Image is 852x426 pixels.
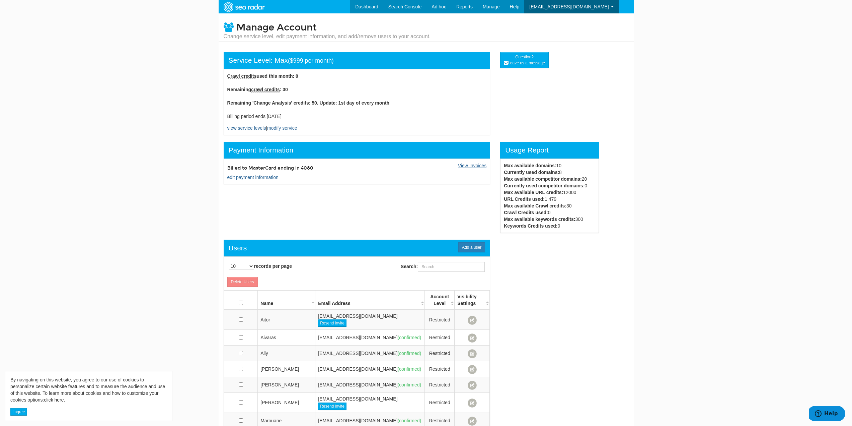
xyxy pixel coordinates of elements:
small: ($999 per month) [288,57,334,64]
span: [EMAIL_ADDRESS][DOMAIN_NAME] [529,4,609,9]
strong: Max available URL credits: [504,190,563,195]
a: Resend invite [318,319,346,327]
td: [EMAIL_ADDRESS][DOMAIN_NAME] [315,310,425,330]
td: Restricted [425,346,455,361]
span: Manage Account [236,22,317,33]
abbr: crawl credits [251,87,280,93]
span: (confirmed) [397,382,421,387]
label: Remaining : 30 [227,86,288,93]
a: View Invoices [458,163,486,168]
div: Usage Report [500,142,599,159]
label: used this month: 0 [227,73,298,79]
td: Restricted [425,361,455,377]
span: Manage User's domains [468,365,477,374]
strong: Crawl Credits used: [504,210,548,215]
a: edit payment information [227,175,279,180]
td: [EMAIL_ADDRESS][DOMAIN_NAME] [315,330,425,346]
strong: Currently used domains: [504,170,559,175]
span: (confirmed) [397,418,421,423]
label: records per page [229,263,292,269]
td: Ally [258,346,315,361]
a: click here [44,397,64,403]
th: Email Address: activate to sort column ascending [315,291,425,310]
strong: URL Credits used: [504,196,545,202]
label: Search: [401,262,485,272]
span: (confirmed) [397,366,421,372]
strong: Keywords Credits used: [504,223,557,229]
strong: Max available Crawl credits: [504,203,566,208]
a: Delete Users [227,277,258,287]
td: Aivaras [258,330,315,346]
span: Add a user [458,242,485,252]
span: Reports [456,4,473,9]
td: [PERSON_NAME] [258,393,315,413]
div: 10 8 20 0 12000 1,479 30 0 300 0 [499,162,600,229]
span: Manage User's domains [468,349,477,358]
span: (confirmed) [397,351,421,356]
a: Question? Leave us a message [500,52,549,68]
strong: Max available keywords credits: [504,217,575,222]
div: Users [229,243,247,253]
td: Aitor [258,310,315,330]
abbr: Crawl credits [227,73,257,79]
label: Remaining 'Change Analysis' credits: 50. Update: 1st day of every month [227,100,390,106]
a: modify service [267,125,297,131]
td: [EMAIL_ADDRESS][DOMAIN_NAME] [315,346,425,361]
td: Restricted [425,330,455,346]
span: Manage User's domains [468,381,477,390]
img: SEORadar [221,1,267,13]
input: Search: [418,262,485,272]
th: Visibility Settings: activate to sort column ascending [455,291,490,310]
td: Restricted [425,377,455,393]
span: Manage [483,4,500,9]
td: Restricted [425,310,455,330]
td: [PERSON_NAME] [258,361,315,377]
span: Manage User's domains [468,417,477,426]
a: Resend invite [318,403,346,410]
button: I agree [10,408,27,416]
a: view service levels [227,125,266,131]
td: [EMAIL_ADDRESS][DOMAIN_NAME] [315,361,425,377]
td: [EMAIL_ADDRESS][DOMAIN_NAME] [315,377,425,393]
th: Name: activate to sort column descending [258,291,315,310]
span: Manage User's domains [468,333,477,343]
div: By navigating on this website, you agree to our use of cookies to personalize certain website fea... [10,376,167,403]
span: (confirmed) [397,335,421,340]
h5: Billed to MasterCard ending in 4080 [227,166,352,171]
small: Change service level, edit payment information, and add/remove users to your account. [224,33,431,40]
iframe: Opens a widget where you can find more information [809,406,845,423]
strong: Currently used competitor domains: [504,183,585,188]
span: Manage User's domains [468,316,477,325]
select: records per page [229,263,254,269]
div: Billing period ends [DATE] [227,113,487,120]
strong: Max available competitor domains: [504,176,582,182]
div: Service Level: Max [224,52,490,69]
span: Help [510,4,520,9]
div: Payment Information [224,142,490,159]
td: Restricted [425,393,455,413]
td: [PERSON_NAME] [258,377,315,393]
strong: Max available domains: [504,163,556,168]
span: Manage User's domains [468,399,477,408]
td: [EMAIL_ADDRESS][DOMAIN_NAME] [315,393,425,413]
div: | [224,69,490,135]
span: Ad hoc [432,4,446,9]
span: Search Console [388,4,422,9]
th: Account Level: activate to sort column ascending [425,291,455,310]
